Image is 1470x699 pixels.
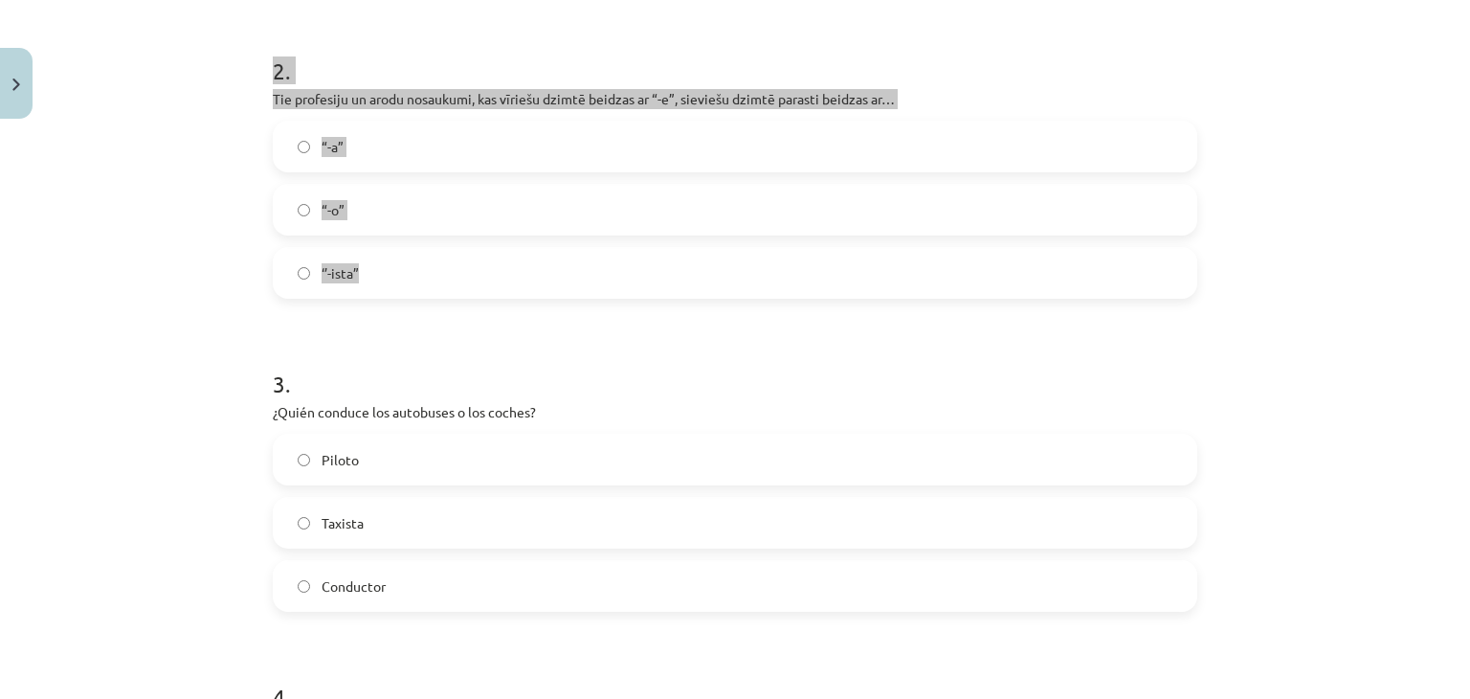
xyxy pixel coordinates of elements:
[322,513,364,533] span: Taxista
[298,580,310,593] input: Conductor
[322,200,345,220] span: “-o”
[298,204,310,216] input: “-o”
[322,450,359,470] span: Piloto
[273,24,1197,83] h1: 2 .
[273,337,1197,396] h1: 3 .
[298,141,310,153] input: “-a”
[298,517,310,530] input: Taxista
[298,454,310,466] input: Piloto
[298,267,310,280] input: ‘’-ista”
[322,576,386,597] span: Conductor
[273,89,1197,109] p: Tie profesiju un arodu nosaukumi, kas vīriešu dzimtē beidzas ar “-e”, sieviešu dzimtē parasti bei...
[322,263,359,283] span: ‘’-ista”
[273,402,1197,422] p: ¿Quién conduce los autobuses o los coches?
[12,79,20,91] img: icon-close-lesson-0947bae3869378f0d4975bcd49f059093ad1ed9edebbc8119c70593378902aed.svg
[322,137,344,157] span: “-a”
